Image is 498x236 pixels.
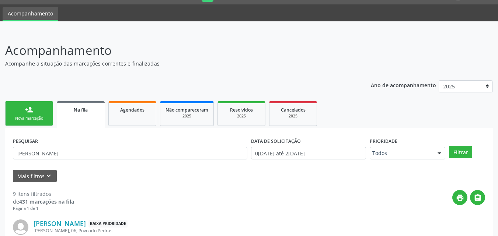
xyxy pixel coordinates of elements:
i:  [474,194,482,202]
div: Página 1 de 1 [13,205,74,212]
p: Acompanhe a situação das marcações correntes e finalizadas [5,60,346,67]
span: Resolvidos [230,107,253,113]
div: person_add [25,106,33,114]
input: Selecione um intervalo [251,147,366,159]
a: [PERSON_NAME] [34,219,86,228]
a: Acompanhamento [3,7,58,21]
div: de [13,198,74,205]
strong: 431 marcações na fila [19,198,74,205]
button:  [470,190,485,205]
div: 9 itens filtrados [13,190,74,198]
label: PESQUISAR [13,135,38,147]
span: Não compareceram [166,107,208,113]
input: Nome, CNS [13,147,247,159]
span: Cancelados [281,107,306,113]
div: 2025 [275,113,311,119]
p: Acompanhamento [5,41,346,60]
div: 2025 [166,113,208,119]
span: Agendados [120,107,144,113]
button: print [452,190,467,205]
i: keyboard_arrow_down [45,172,53,180]
span: Baixa Prioridade [88,220,128,228]
label: Prioridade [370,135,397,147]
span: Na fila [74,107,88,113]
div: Nova marcação [11,116,48,121]
button: Mais filtroskeyboard_arrow_down [13,170,57,183]
span: Todos [372,149,430,157]
i: print [456,194,464,202]
p: Ano de acompanhamento [371,80,436,89]
div: 2025 [223,113,260,119]
div: [PERSON_NAME], 06, Povoado Pedras [34,228,375,234]
button: Filtrar [449,146,472,158]
label: DATA DE SOLICITAÇÃO [251,135,301,147]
